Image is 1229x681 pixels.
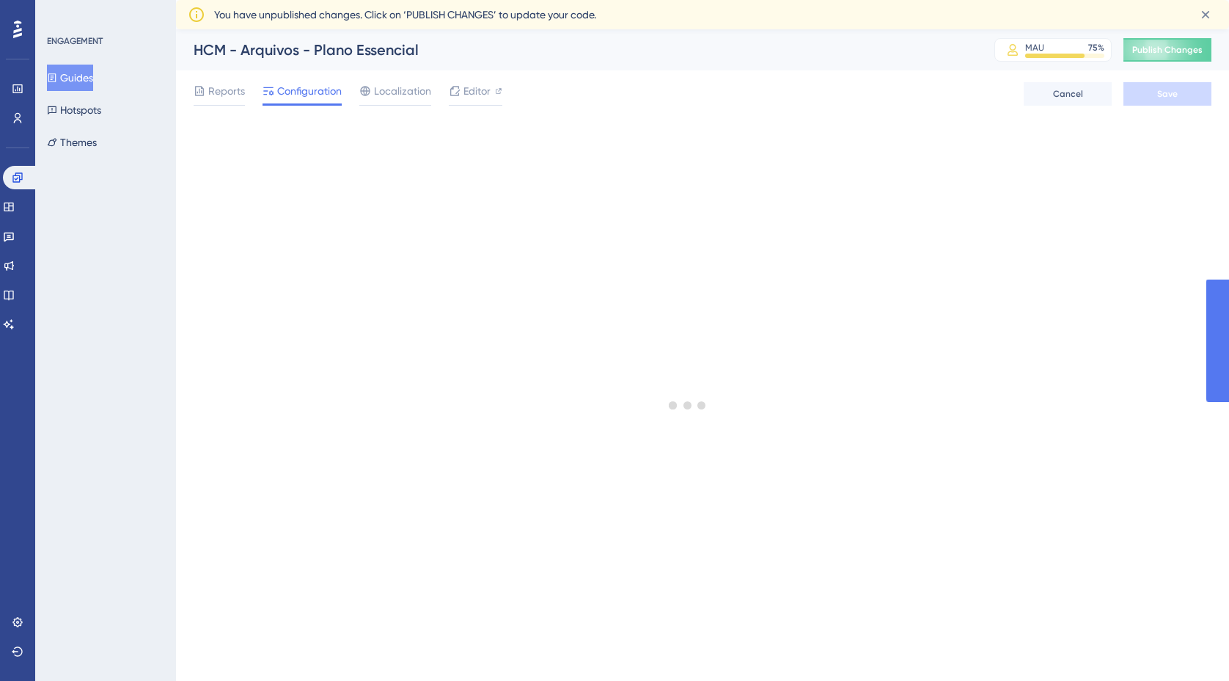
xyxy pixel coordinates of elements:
[194,40,958,60] div: HCM - Arquivos - Plano Essencial
[463,82,491,100] span: Editor
[47,129,97,156] button: Themes
[47,97,101,123] button: Hotspots
[214,6,596,23] span: You have unpublished changes. Click on ‘PUBLISH CHANGES’ to update your code.
[1088,42,1104,54] div: 75 %
[374,82,431,100] span: Localization
[277,82,342,100] span: Configuration
[1024,82,1112,106] button: Cancel
[1123,38,1211,62] button: Publish Changes
[1025,42,1044,54] div: MAU
[47,65,93,91] button: Guides
[47,35,103,47] div: ENGAGEMENT
[1167,623,1211,667] iframe: UserGuiding AI Assistant Launcher
[1132,44,1203,56] span: Publish Changes
[208,82,245,100] span: Reports
[1157,88,1178,100] span: Save
[1053,88,1083,100] span: Cancel
[1123,82,1211,106] button: Save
